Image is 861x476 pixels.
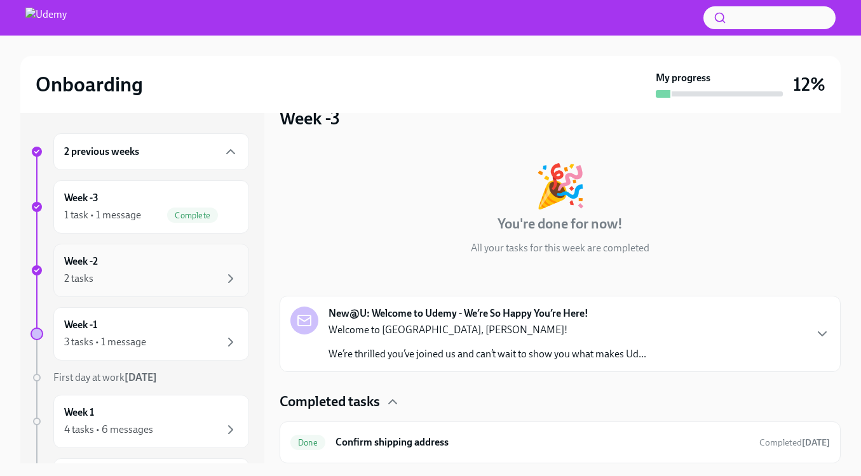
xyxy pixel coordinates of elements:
[759,437,830,449] span: October 2nd, 2025 09:58
[64,255,98,268] h6: Week -2
[64,423,153,437] div: 4 tasks • 6 messages
[64,191,98,205] h6: Week -3
[31,395,249,448] a: Week 14 tasks • 6 messages
[280,392,841,411] div: Completed tasks
[290,438,325,447] span: Done
[498,215,623,234] h4: You're done for now!
[534,165,586,207] div: 🎉
[125,371,157,383] strong: [DATE]
[290,432,830,453] a: DoneConfirm shipping addressCompleted[DATE]
[64,272,93,286] div: 2 tasks
[471,241,649,255] p: All your tasks for this week are completed
[793,73,825,96] h3: 12%
[336,435,749,449] h6: Confirm shipping address
[64,145,139,159] h6: 2 previous weeks
[329,347,646,361] p: We’re thrilled you’ve joined us and can’t wait to show you what makes Ud...
[31,244,249,297] a: Week -22 tasks
[656,71,710,85] strong: My progress
[167,211,218,220] span: Complete
[31,180,249,234] a: Week -31 task • 1 messageComplete
[31,371,249,385] a: First day at work[DATE]
[53,371,157,383] span: First day at work
[329,307,588,321] strong: New@U: Welcome to Udemy - We’re So Happy You’re Here!
[25,8,67,28] img: Udemy
[64,208,141,222] div: 1 task • 1 message
[329,323,646,337] p: Welcome to [GEOGRAPHIC_DATA], [PERSON_NAME]!
[53,133,249,170] div: 2 previous weeks
[802,437,830,448] strong: [DATE]
[31,307,249,360] a: Week -13 tasks • 1 message
[280,107,340,129] h3: Week -3
[64,318,97,332] h6: Week -1
[759,437,830,448] span: Completed
[64,406,94,420] h6: Week 1
[280,392,380,411] h4: Completed tasks
[64,335,146,349] div: 3 tasks • 1 message
[36,72,143,97] h2: Onboarding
